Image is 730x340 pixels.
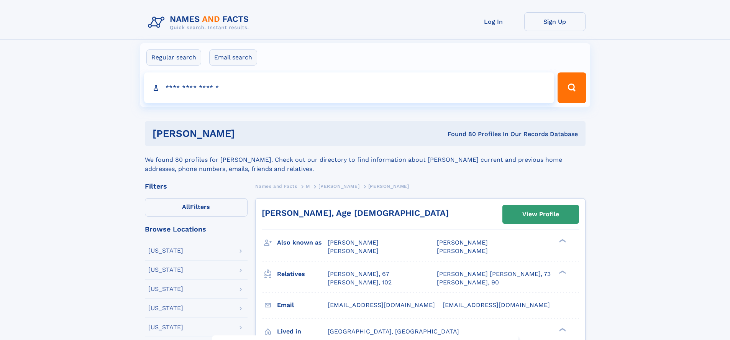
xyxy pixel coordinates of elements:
a: [PERSON_NAME], Age [DEMOGRAPHIC_DATA] [262,208,449,218]
a: Sign Up [524,12,586,31]
div: [US_STATE] [148,324,183,330]
input: search input [144,72,554,103]
a: [PERSON_NAME], 67 [328,270,389,278]
span: [PERSON_NAME] [318,184,359,189]
a: [PERSON_NAME] [PERSON_NAME], 73 [437,270,551,278]
div: [US_STATE] [148,286,183,292]
a: [PERSON_NAME], 90 [437,278,499,287]
div: ❯ [557,269,566,274]
div: We found 80 profiles for [PERSON_NAME]. Check out our directory to find information about [PERSON... [145,146,586,174]
img: Logo Names and Facts [145,12,255,33]
a: View Profile [503,205,579,223]
a: Log In [463,12,524,31]
label: Email search [209,49,257,66]
span: [PERSON_NAME] [368,184,409,189]
span: M [306,184,310,189]
a: Names and Facts [255,181,297,191]
span: [PERSON_NAME] [328,239,379,246]
h3: Lived in [277,325,328,338]
h3: Email [277,299,328,312]
button: Search Button [558,72,586,103]
h3: Also known as [277,236,328,249]
a: [PERSON_NAME], 102 [328,278,392,287]
div: View Profile [522,205,559,223]
h3: Relatives [277,268,328,281]
div: Browse Locations [145,226,248,233]
span: All [182,203,190,210]
label: Regular search [146,49,201,66]
span: [PERSON_NAME] [328,247,379,255]
a: M [306,181,310,191]
div: ❯ [557,327,566,332]
label: Filters [145,198,248,217]
div: [US_STATE] [148,305,183,311]
span: [EMAIL_ADDRESS][DOMAIN_NAME] [328,301,435,309]
div: [US_STATE] [148,248,183,254]
span: [EMAIL_ADDRESS][DOMAIN_NAME] [443,301,550,309]
span: [GEOGRAPHIC_DATA], [GEOGRAPHIC_DATA] [328,328,459,335]
div: Filters [145,183,248,190]
div: ❯ [557,238,566,243]
span: [PERSON_NAME] [437,239,488,246]
a: [PERSON_NAME] [318,181,359,191]
span: [PERSON_NAME] [437,247,488,255]
h1: [PERSON_NAME] [153,129,341,138]
div: Found 80 Profiles In Our Records Database [341,130,578,138]
div: [US_STATE] [148,267,183,273]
